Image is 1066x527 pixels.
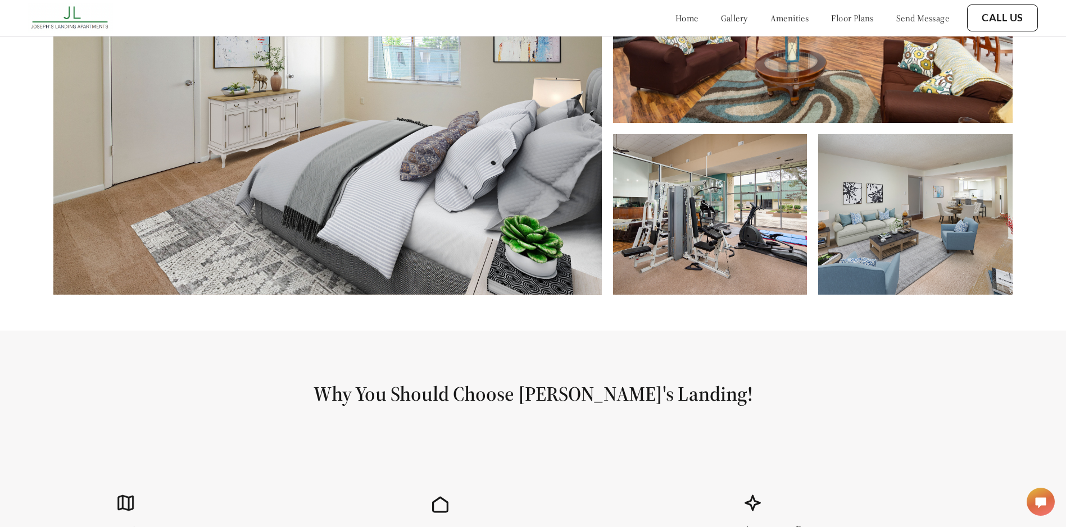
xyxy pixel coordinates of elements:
[675,12,698,24] a: home
[982,12,1023,24] a: Call Us
[818,134,1013,295] img: Furnished Interior
[27,381,1039,406] h1: Why You Should Choose [PERSON_NAME]'s Landing!
[721,12,748,24] a: gallery
[831,12,874,24] a: floor plans
[770,12,809,24] a: amenities
[613,134,808,295] img: Fitness Center
[28,3,113,33] img: josephs_landing_logo.png
[967,4,1038,31] button: Call Us
[896,12,949,24] a: send message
